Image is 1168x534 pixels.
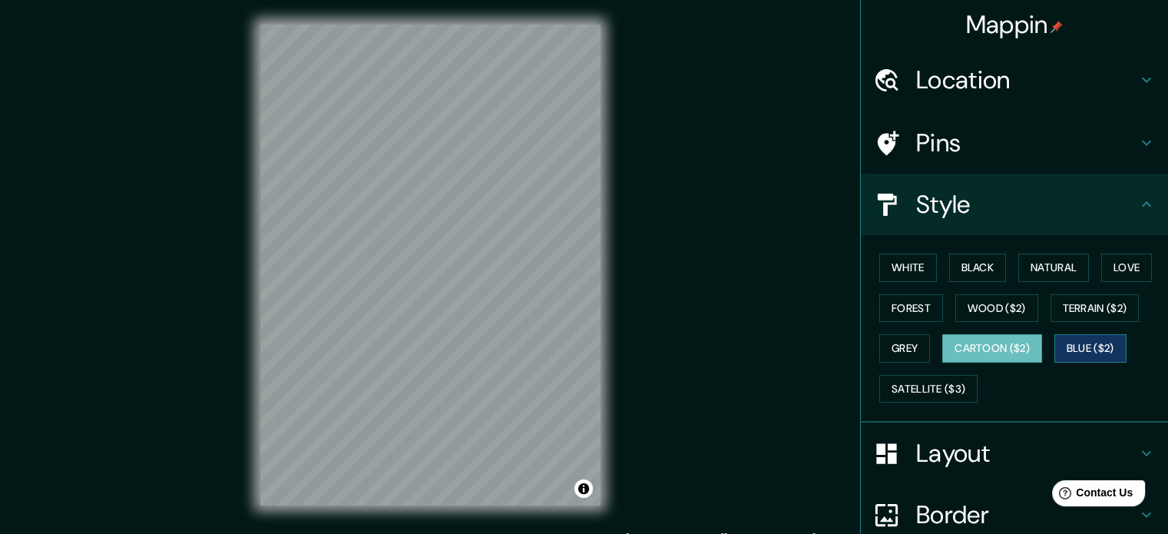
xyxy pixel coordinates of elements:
iframe: Help widget launcher [1031,474,1151,517]
div: Layout [861,423,1168,484]
button: Black [949,254,1007,282]
div: Style [861,174,1168,235]
canvas: Map [260,25,601,506]
button: Satellite ($3) [879,375,978,403]
button: White [879,254,937,282]
h4: Location [916,65,1137,95]
div: Pins [861,112,1168,174]
h4: Pins [916,128,1137,158]
h4: Style [916,189,1137,220]
button: Wood ($2) [955,294,1038,323]
button: Toggle attribution [574,479,593,498]
button: Grey [879,334,930,363]
button: Forest [879,294,943,323]
h4: Mappin [966,9,1064,40]
button: Love [1101,254,1152,282]
img: pin-icon.png [1051,21,1063,33]
button: Terrain ($2) [1051,294,1140,323]
div: Location [861,49,1168,111]
h4: Layout [916,438,1137,469]
button: Cartoon ($2) [942,334,1042,363]
button: Natural [1018,254,1089,282]
button: Blue ($2) [1054,334,1127,363]
h4: Border [916,499,1137,530]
